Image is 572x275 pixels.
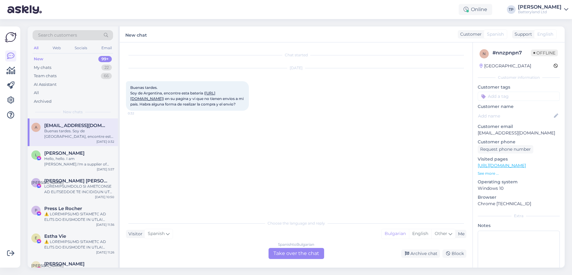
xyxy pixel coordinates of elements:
div: Archive chat [401,249,440,258]
span: Spanish [148,230,165,237]
div: ⚠️ LOREMIPSUMD SITAMETC AD ELITS DO EIUSMODTE IN UTLA! Etdolor magnaaliq enimadminim veniamq nost... [44,239,114,250]
span: Search customers [38,32,77,38]
div: Online [459,4,492,15]
div: Web [51,44,62,52]
p: Customer email [478,123,560,130]
div: LOREMIPSUMDOLO SI AMETCONSE AD ELITSEDDOE TE INCIDIDUN UT LABOREET Dolorem Aliquaenima, mi veniam... [44,184,114,195]
div: [PERSON_NAME] [518,5,562,10]
div: Customer [458,31,482,38]
div: Batteryland Ltd [518,10,562,14]
div: Bulgarian [382,229,409,238]
span: Offline [531,50,558,56]
p: Customer name [478,103,560,110]
span: Laura Zhang [44,150,84,156]
span: a [35,125,37,130]
span: Press Le Rocher [44,206,82,211]
span: Антония Балабанова [44,261,84,267]
div: [DATE] 0:32 [96,139,114,144]
div: TP [507,5,515,14]
div: Hello, hello. I am [PERSON_NAME].I'm a supplier of OEM power adapters from [GEOGRAPHIC_DATA], [GE... [44,156,114,167]
span: albornozji94@gmail.com [44,123,108,128]
span: Buenas tardes. Soy de Argentina, encontre esta bateria ( ) en su pagina y vi que no tienen envios... [130,85,245,106]
div: Archived [34,98,52,105]
div: [GEOGRAPHIC_DATA] [480,63,531,69]
div: [DATE] 10:50 [95,195,114,199]
div: 22 [101,65,112,71]
div: # nnzpnpn7 [492,49,531,57]
div: 99+ [98,56,112,62]
p: [EMAIL_ADDRESS][DOMAIN_NAME] [478,130,560,136]
div: All [34,90,39,96]
p: Operating system [478,179,560,185]
p: Customer phone [478,139,560,145]
div: Me [456,231,464,237]
span: Л. Ирина [44,178,108,184]
div: New [34,56,43,62]
span: Other [435,231,447,236]
input: Add a tag [478,92,560,101]
div: Take over the chat [268,248,324,259]
span: Estha Vie [44,233,66,239]
div: Spanish to Bulgarian [278,242,314,247]
p: See more ... [478,171,560,176]
label: New chat [125,30,147,38]
span: 0:32 [128,111,151,116]
div: Request phone number [478,145,533,153]
input: Add name [478,113,553,119]
div: Extra [478,213,560,219]
div: [DATE] 5:57 [97,167,114,172]
span: n [483,51,486,56]
div: Support [512,31,532,38]
div: Chat started [126,52,466,58]
span: Spanish [487,31,504,38]
img: Askly Logo [5,31,17,43]
div: ⚠️ LOREMIPSUMD SITAMETC AD ELITS DO EIUSMODTE IN UTLA! Etdolor magnaaliq enimadminim veniamq nost... [44,211,114,222]
span: L [35,153,37,157]
p: Browser [478,194,560,201]
div: [DATE] 11:26 [96,250,114,255]
div: English [409,229,431,238]
span: [PERSON_NAME] [31,180,64,185]
span: P [35,208,37,213]
div: Choose the language and reply [126,221,466,226]
div: Socials [73,44,88,52]
p: Chrome [TECHNICAL_ID] [478,201,560,207]
div: AI Assistant [34,82,57,88]
div: Customer information [478,75,560,80]
div: 66 [101,73,112,79]
div: My chats [34,65,51,71]
div: Buenas tardes. Soy de [GEOGRAPHIC_DATA], encontre esta bateria ([URL][DOMAIN_NAME]) en su pagina ... [44,128,114,139]
span: E [35,236,37,240]
a: [URL][DOMAIN_NAME] [478,163,526,168]
span: English [537,31,553,38]
a: [PERSON_NAME]Batteryland Ltd [518,5,568,14]
div: [DATE] 11:36 [96,222,114,227]
p: Visited pages [478,156,560,162]
div: Team chats [34,73,57,79]
div: Email [100,44,113,52]
div: Visitor [126,231,143,237]
p: Windows 10 [478,185,560,192]
span: New chats [63,109,83,115]
div: [DATE] [126,65,466,71]
span: [PERSON_NAME] [31,263,64,268]
p: Customer tags [478,84,560,90]
div: Block [442,249,466,258]
div: All [33,44,40,52]
p: Notes [478,222,560,229]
